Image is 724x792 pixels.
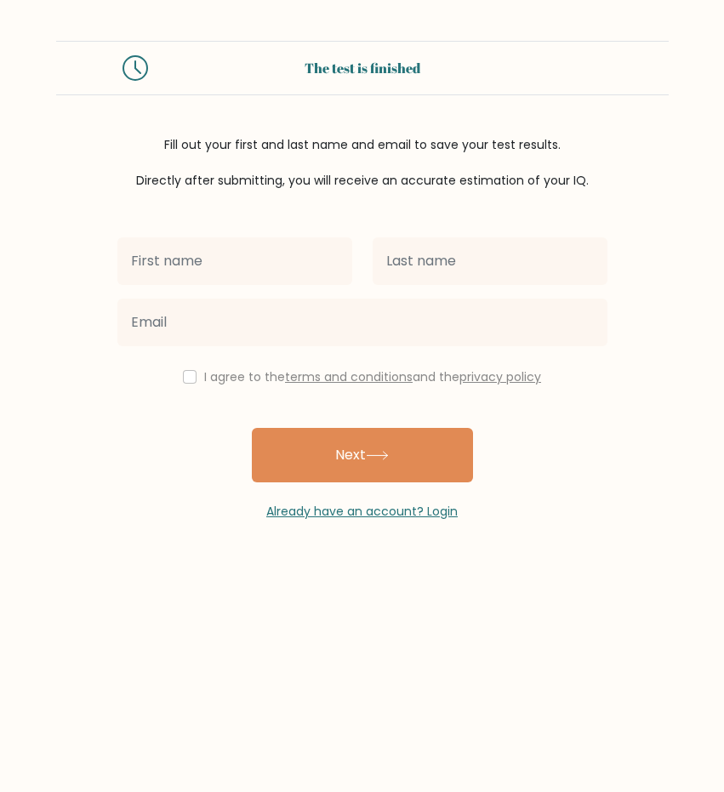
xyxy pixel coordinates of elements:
label: I agree to the and the [204,368,541,385]
div: Fill out your first and last name and email to save your test results. Directly after submitting,... [56,136,669,190]
div: The test is finished [168,58,556,78]
button: Next [252,428,473,482]
input: First name [117,237,352,285]
a: Already have an account? Login [266,503,458,520]
a: terms and conditions [285,368,413,385]
a: privacy policy [459,368,541,385]
input: Last name [373,237,607,285]
input: Email [117,299,607,346]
